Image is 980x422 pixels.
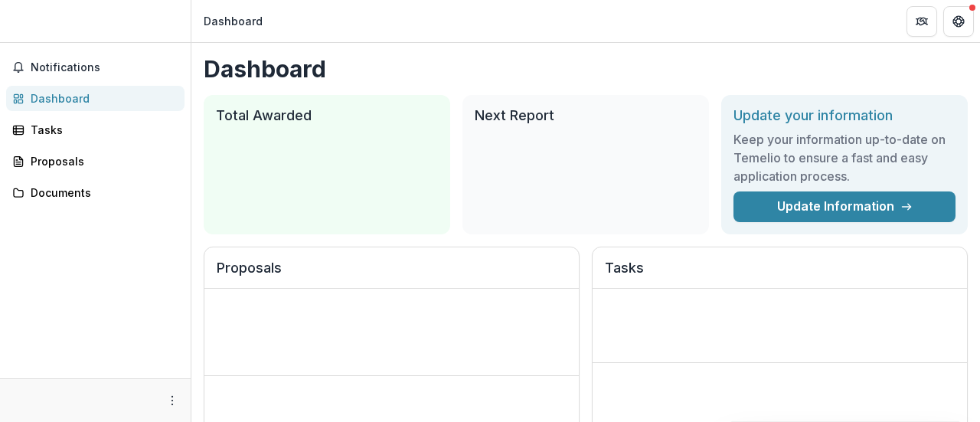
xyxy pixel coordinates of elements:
[216,107,438,124] h2: Total Awarded
[6,117,185,142] a: Tasks
[163,391,181,410] button: More
[475,107,697,124] h2: Next Report
[31,185,172,201] div: Documents
[31,90,172,106] div: Dashboard
[204,55,968,83] h1: Dashboard
[6,86,185,111] a: Dashboard
[204,13,263,29] div: Dashboard
[943,6,974,37] button: Get Help
[733,191,955,222] a: Update Information
[605,260,955,289] h2: Tasks
[6,180,185,205] a: Documents
[6,55,185,80] button: Notifications
[31,61,178,74] span: Notifications
[217,260,567,289] h2: Proposals
[6,149,185,174] a: Proposals
[198,10,269,32] nav: breadcrumb
[733,130,955,185] h3: Keep your information up-to-date on Temelio to ensure a fast and easy application process.
[31,153,172,169] div: Proposals
[733,107,955,124] h2: Update your information
[31,122,172,138] div: Tasks
[906,6,937,37] button: Partners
